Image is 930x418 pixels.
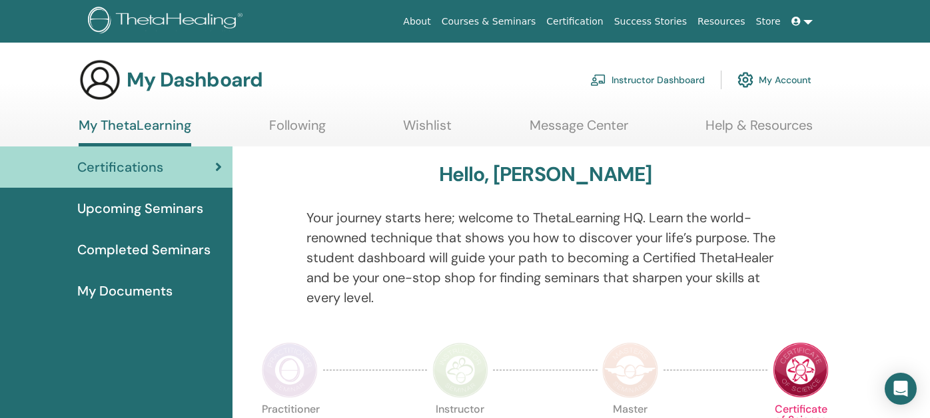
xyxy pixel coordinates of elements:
img: generic-user-icon.jpg [79,59,121,101]
a: Certification [541,9,608,34]
img: Master [602,342,658,398]
span: Completed Seminars [77,240,211,260]
a: About [398,9,436,34]
img: chalkboard-teacher.svg [590,74,606,86]
img: Instructor [432,342,488,398]
a: Resources [692,9,751,34]
img: logo.png [88,7,247,37]
div: Open Intercom Messenger [885,373,917,405]
p: Your journey starts here; welcome to ThetaLearning HQ. Learn the world-renowned technique that sh... [306,208,784,308]
span: Certifications [77,157,163,177]
h3: My Dashboard [127,68,262,92]
h3: Hello, [PERSON_NAME] [439,162,652,186]
a: Courses & Seminars [436,9,542,34]
a: Message Center [530,117,628,143]
img: Practitioner [262,342,318,398]
a: Success Stories [609,9,692,34]
a: Wishlist [403,117,452,143]
img: cog.svg [737,69,753,91]
a: Store [751,9,786,34]
a: My ThetaLearning [79,117,191,146]
span: Upcoming Seminars [77,198,203,218]
a: Following [269,117,326,143]
a: Help & Resources [705,117,813,143]
span: My Documents [77,281,173,301]
a: My Account [737,65,811,95]
a: Instructor Dashboard [590,65,705,95]
img: Certificate of Science [773,342,829,398]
